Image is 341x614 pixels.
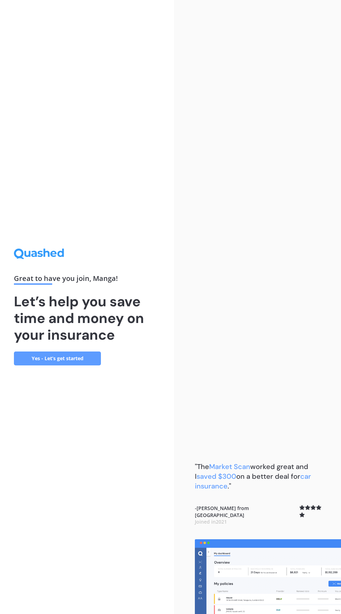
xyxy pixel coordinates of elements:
[197,472,236,481] span: saved $300
[195,462,311,491] b: "The worked great and I on a better deal for ."
[195,472,311,491] span: car insurance
[14,352,101,365] a: Yes - Let’s get started
[195,505,299,525] b: - [PERSON_NAME] from [GEOGRAPHIC_DATA]
[195,539,341,614] img: dashboard.webp
[195,518,227,525] span: Joined in 2021
[209,462,250,471] span: Market Scan
[14,275,160,285] div: Great to have you join , Manga !
[14,293,160,343] h1: Let’s help you save time and money on your insurance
